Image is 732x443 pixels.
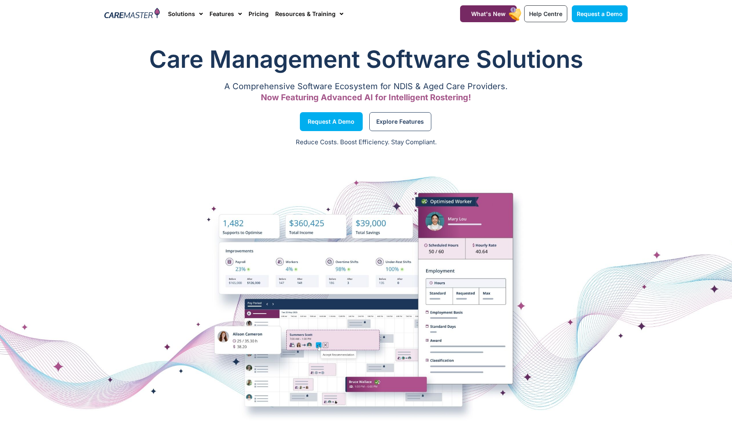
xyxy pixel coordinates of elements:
a: Help Centre [524,5,567,22]
h1: Care Management Software Solutions [104,43,628,76]
p: A Comprehensive Software Ecosystem for NDIS & Aged Care Providers. [104,84,628,89]
a: Explore Features [369,112,431,131]
span: Explore Features [376,120,424,124]
span: Now Featuring Advanced AI for Intelligent Rostering! [261,92,471,102]
span: Help Centre [529,10,562,17]
img: CareMaster Logo [104,8,160,20]
a: Request a Demo [300,112,363,131]
a: What's New [460,5,517,22]
a: Request a Demo [572,5,628,22]
span: What's New [471,10,506,17]
p: Reduce Costs. Boost Efficiency. Stay Compliant. [5,138,727,147]
span: Request a Demo [308,120,354,124]
span: Request a Demo [577,10,623,17]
